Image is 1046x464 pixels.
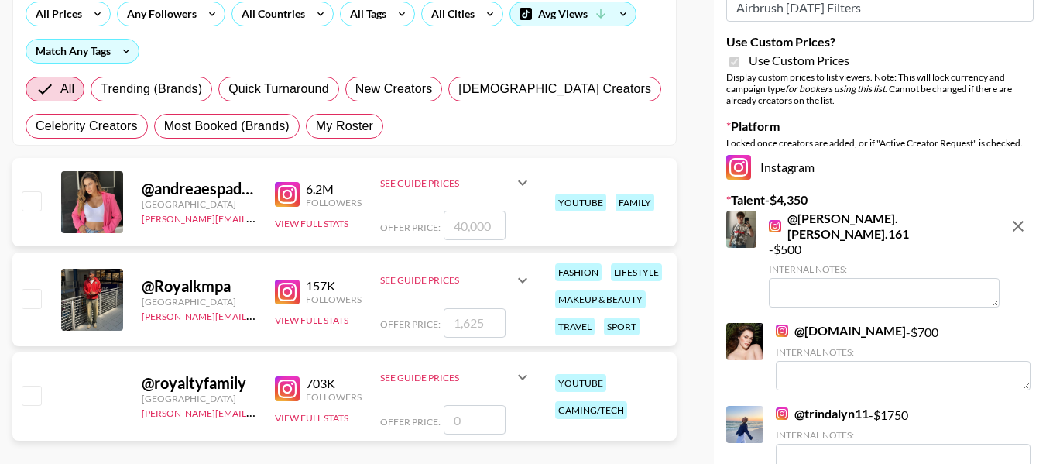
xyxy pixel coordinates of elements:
[60,80,74,98] span: All
[776,406,869,421] a: @trindalyn11
[118,2,200,26] div: Any Followers
[510,2,636,26] div: Avg Views
[275,412,348,424] button: View Full Stats
[306,278,362,294] div: 157K
[726,137,1034,149] div: Locked once creators are added, or if "Active Creator Request" is checked.
[164,117,290,136] span: Most Booked (Brands)
[380,177,513,189] div: See Guide Prices
[306,181,362,197] div: 6.2M
[306,197,362,208] div: Followers
[142,308,444,322] a: [PERSON_NAME][EMAIL_ADDRESS][PERSON_NAME][DOMAIN_NAME]
[275,218,348,229] button: View Full Stats
[726,119,1034,134] label: Platform
[611,263,662,281] div: lifestyle
[380,164,532,201] div: See Guide Prices
[555,374,606,392] div: youtube
[142,373,256,393] div: @ royaltyfamily
[726,34,1034,50] label: Use Custom Prices?
[726,155,1034,180] div: Instagram
[306,294,362,305] div: Followers
[142,198,256,210] div: [GEOGRAPHIC_DATA]
[444,405,506,435] input: 0
[380,372,513,383] div: See Guide Prices
[726,155,751,180] img: Instagram
[726,192,1034,208] label: Talent - $ 4,350
[776,323,1031,390] div: - $ 700
[355,80,433,98] span: New Creators
[458,80,651,98] span: [DEMOGRAPHIC_DATA] Creators
[785,83,885,95] em: for bookers using this list
[380,262,532,299] div: See Guide Prices
[232,2,308,26] div: All Countries
[142,393,256,404] div: [GEOGRAPHIC_DATA]
[142,179,256,198] div: @ andreaespadatv
[776,346,1031,358] div: Internal Notes:
[26,40,139,63] div: Match Any Tags
[275,314,348,326] button: View Full Stats
[341,2,389,26] div: All Tags
[726,71,1034,106] div: Display custom prices to list viewers. Note: This will lock currency and campaign type . Cannot b...
[101,80,202,98] span: Trending (Brands)
[380,416,441,428] span: Offer Price:
[1003,211,1034,242] button: remove
[769,220,781,232] img: Instagram
[142,277,256,296] div: @ Royalkmpa
[142,404,371,419] a: [PERSON_NAME][EMAIL_ADDRESS][DOMAIN_NAME]
[444,211,506,240] input: 40,000
[555,401,627,419] div: gaming/tech
[316,117,373,136] span: My Roster
[380,359,532,396] div: See Guide Prices
[749,53,849,68] span: Use Custom Prices
[555,290,646,308] div: makeup & beauty
[769,263,1000,275] div: Internal Notes:
[26,2,85,26] div: All Prices
[228,80,329,98] span: Quick Turnaround
[36,117,138,136] span: Celebrity Creators
[769,211,1000,242] a: @[PERSON_NAME].[PERSON_NAME].161
[306,391,362,403] div: Followers
[142,210,371,225] a: [PERSON_NAME][EMAIL_ADDRESS][DOMAIN_NAME]
[555,318,595,335] div: travel
[306,376,362,391] div: 703K
[444,308,506,338] input: 1,625
[616,194,654,211] div: family
[776,325,788,337] img: Instagram
[776,429,1031,441] div: Internal Notes:
[769,211,1000,308] div: - $ 500
[555,194,606,211] div: youtube
[776,407,788,420] img: Instagram
[604,318,640,335] div: sport
[422,2,478,26] div: All Cities
[380,222,441,233] span: Offer Price:
[275,376,300,401] img: Instagram
[275,280,300,304] img: Instagram
[142,296,256,308] div: [GEOGRAPHIC_DATA]
[776,323,906,339] a: @[DOMAIN_NAME]
[380,318,441,330] span: Offer Price:
[275,182,300,207] img: Instagram
[380,274,513,286] div: See Guide Prices
[555,263,602,281] div: fashion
